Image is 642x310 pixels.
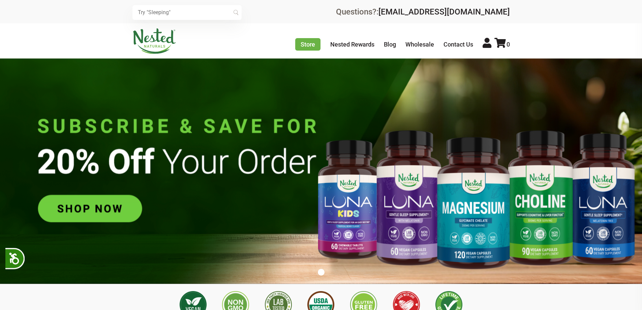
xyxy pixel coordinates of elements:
[318,269,325,276] button: 1 of 1
[444,41,473,48] a: Contact Us
[295,38,320,51] a: Store
[330,41,374,48] a: Nested Rewards
[384,41,396,48] a: Blog
[132,5,242,20] input: Try "Sleeping"
[507,41,510,48] span: 0
[378,7,510,17] a: [EMAIL_ADDRESS][DOMAIN_NAME]
[494,41,510,48] a: 0
[336,8,510,16] div: Questions?:
[132,28,176,54] img: Nested Naturals
[405,41,434,48] a: Wholesale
